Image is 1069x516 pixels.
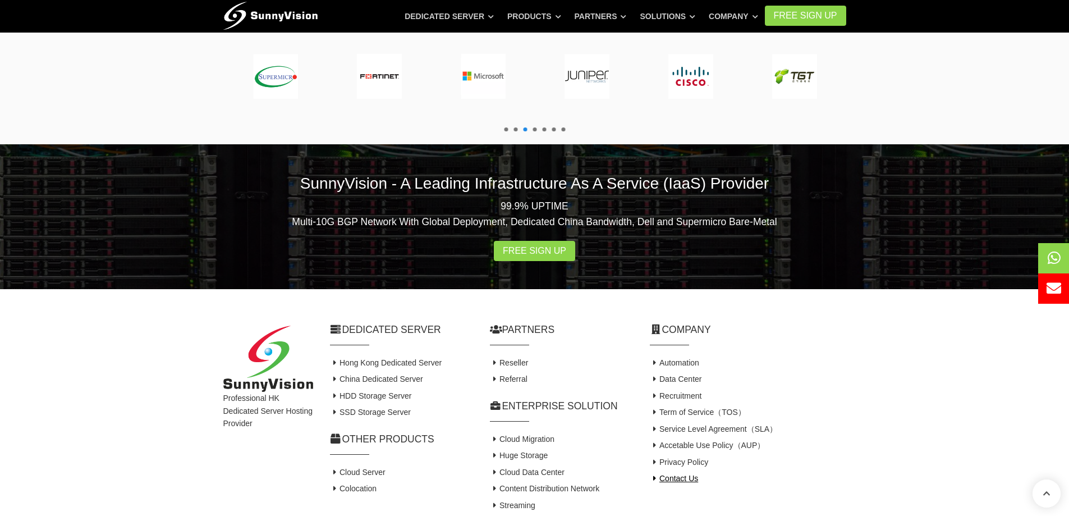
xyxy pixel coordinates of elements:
img: cisco-150.png [668,54,713,99]
a: Huge Storage [490,451,548,460]
a: Colocation [330,484,377,493]
img: tgs-150.png [772,54,817,99]
a: Privacy Policy [650,458,709,467]
img: fortinet-150.png [357,54,402,99]
a: Contact Us [650,474,699,483]
a: HDD Storage Server [330,391,412,400]
a: Automation [650,358,699,367]
a: Accetable Use Policy（AUP） [650,441,765,450]
a: Streaming [490,501,535,510]
img: juniper-150.png [565,54,609,99]
a: Data Center [650,375,702,383]
a: Partners [575,6,627,26]
a: China Dedicated Server [330,375,423,383]
a: Content Distribution Network [490,484,600,493]
a: Cloud Server [330,468,386,477]
a: Products [507,6,561,26]
a: Reseller [490,358,529,367]
img: microsoft-150.png [461,54,506,99]
h2: Company [650,323,846,337]
a: Dedicated Server [405,6,494,26]
p: 99.9% UPTIME Multi-10G BGP Network With Global Deployment, Dedicated China Bandwidth, Dell and Su... [223,198,846,230]
a: Free Sign Up [494,241,575,261]
a: Term of Service（TOS） [650,408,746,417]
a: Cloud Data Center [490,468,565,477]
h2: Partners [490,323,633,337]
h2: Other Products [330,432,473,446]
h2: Dedicated Server [330,323,473,337]
a: Referral [490,375,527,383]
h2: SunnyVision - A Leading Infrastructure As A Service (IaaS) Provider [223,172,846,194]
a: SSD Storage Server [330,408,411,417]
img: supermicro-150.png [253,54,298,99]
a: Solutions [640,6,695,26]
h2: Enterprise Solution [490,399,633,413]
a: Service Level Agreement（SLA） [650,424,778,433]
img: SunnyVision Limited [223,326,313,392]
a: Hong Kong Dedicated Server [330,358,442,367]
a: Company [709,6,758,26]
a: Cloud Migration [490,435,555,444]
a: FREE Sign Up [765,6,846,26]
a: Recruitment [650,391,702,400]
